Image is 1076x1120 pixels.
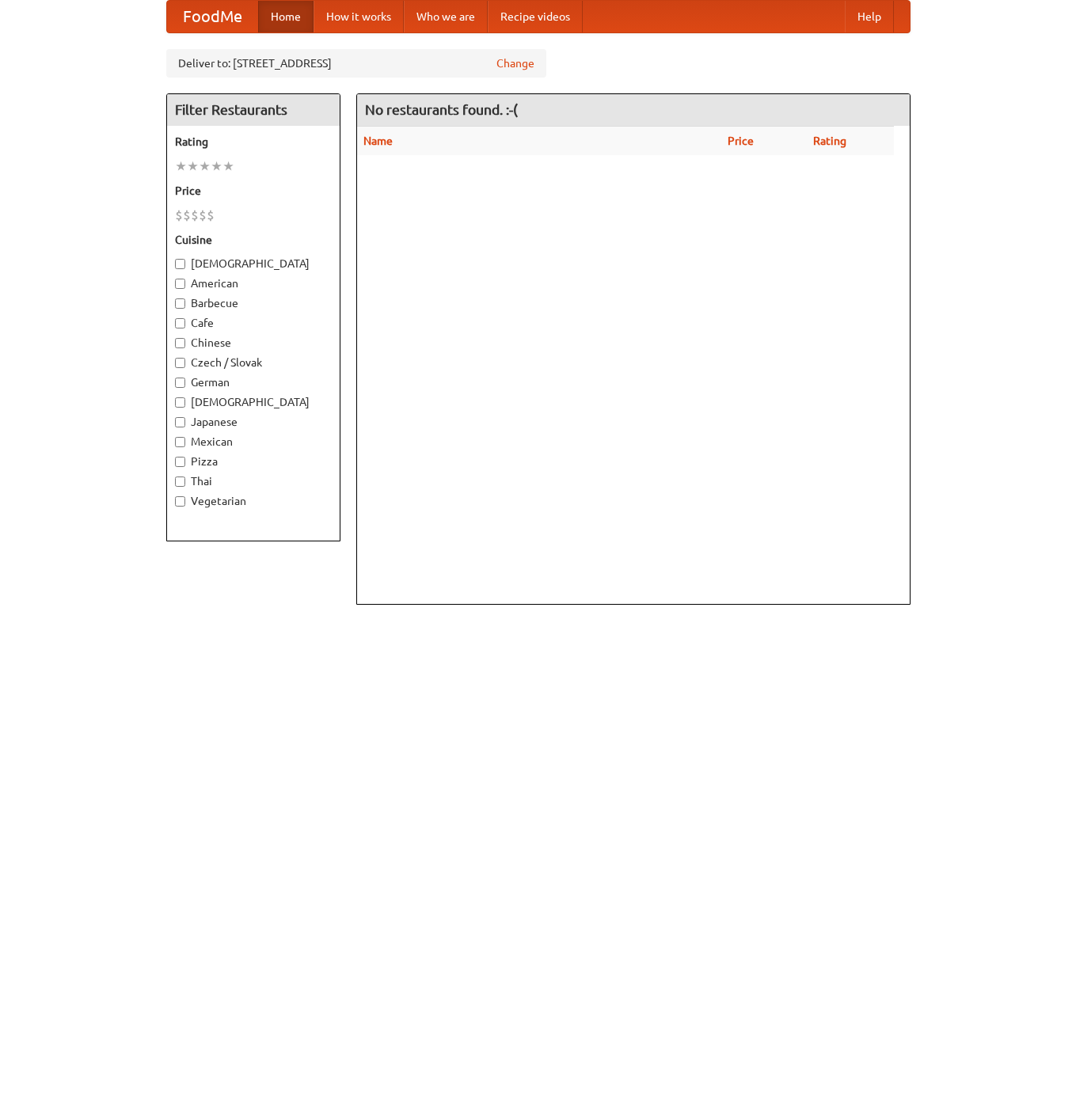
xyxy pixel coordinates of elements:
[845,1,894,32] a: Help
[175,298,185,309] input: Barbecue
[175,315,332,331] label: Cafe
[175,457,185,467] input: Pizza
[175,473,332,489] label: Thai
[363,135,393,147] a: Name
[175,355,332,370] label: Czech / Slovak
[175,397,185,408] input: [DEMOGRAPHIC_DATA]
[183,207,191,224] li: $
[314,1,404,32] a: How it works
[187,158,199,175] li: ★
[813,135,846,147] a: Rating
[211,158,222,175] li: ★
[175,437,185,447] input: Mexican
[175,275,332,291] label: American
[175,374,332,390] label: German
[166,49,546,78] div: Deliver to: [STREET_ADDRESS]
[175,476,185,487] input: Thai
[175,295,332,311] label: Barbecue
[488,1,583,32] a: Recipe videos
[207,207,215,224] li: $
[175,207,183,224] li: $
[191,207,199,224] li: $
[175,158,187,175] li: ★
[199,158,211,175] li: ★
[728,135,754,147] a: Price
[175,434,332,450] label: Mexican
[175,134,332,150] h5: Rating
[175,358,185,368] input: Czech / Slovak
[258,1,314,32] a: Home
[365,102,518,117] ng-pluralize: No restaurants found. :-(
[175,414,332,430] label: Japanese
[175,279,185,289] input: American
[175,378,185,388] input: German
[167,94,340,126] h4: Filter Restaurants
[175,256,332,271] label: [DEMOGRAPHIC_DATA]
[175,493,332,509] label: Vegetarian
[175,496,185,507] input: Vegetarian
[222,158,234,175] li: ★
[199,207,207,224] li: $
[496,55,534,71] a: Change
[175,183,332,199] h5: Price
[404,1,488,32] a: Who we are
[175,338,185,348] input: Chinese
[167,1,258,32] a: FoodMe
[175,318,185,328] input: Cafe
[175,232,332,248] h5: Cuisine
[175,417,185,427] input: Japanese
[175,259,185,269] input: [DEMOGRAPHIC_DATA]
[175,454,332,469] label: Pizza
[175,335,332,351] label: Chinese
[175,394,332,410] label: [DEMOGRAPHIC_DATA]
